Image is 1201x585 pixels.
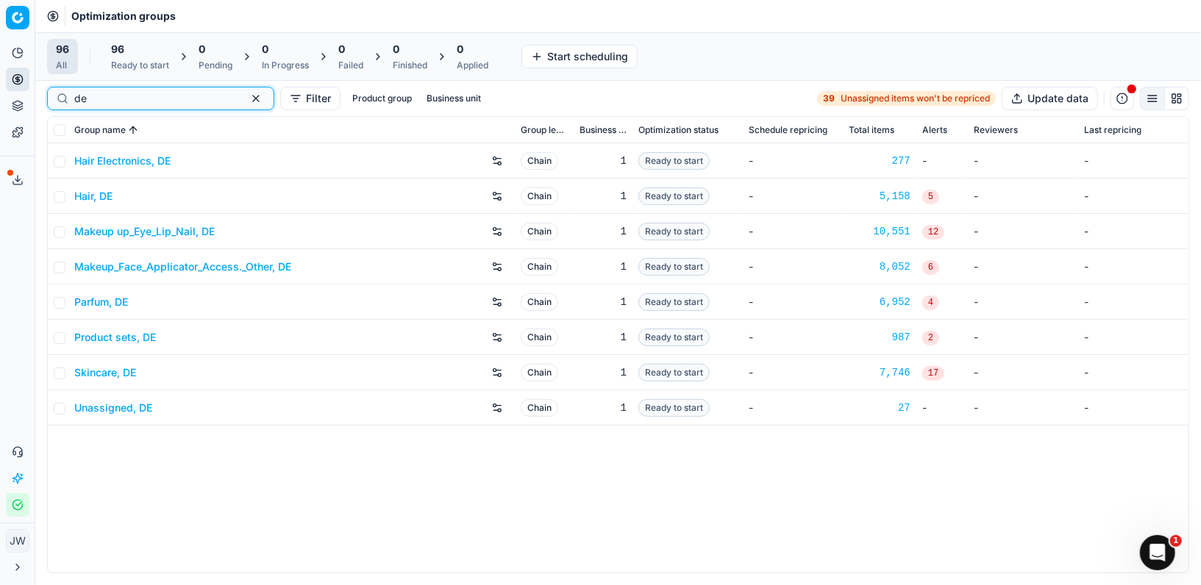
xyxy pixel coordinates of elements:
[849,124,894,136] span: Total items
[1078,179,1188,214] td: -
[1078,284,1188,320] td: -
[74,224,215,239] a: Makeup up_Eye_Lip_Nail, DE
[74,295,128,309] a: Parfum, DE
[580,224,627,239] div: 1
[580,295,627,309] div: 1
[916,143,968,179] td: -
[346,90,418,107] button: Product group
[968,179,1078,214] td: -
[849,401,910,415] a: 27
[6,529,29,553] button: JW
[393,60,427,71] div: Finished
[580,259,627,274] div: 1
[974,124,1018,136] span: Reviewers
[968,143,1078,179] td: -
[968,249,1078,284] td: -
[1170,535,1182,547] span: 1
[638,258,710,276] span: Ready to start
[262,42,268,57] span: 0
[638,152,710,170] span: Ready to start
[638,223,710,240] span: Ready to start
[922,225,944,240] span: 12
[817,91,996,106] a: 39Unassigned items won't be repriced
[1140,535,1175,570] iframe: Intercom live chat
[111,60,169,71] div: Ready to start
[521,364,558,381] span: Chain
[580,401,627,415] div: 1
[580,330,627,345] div: 1
[922,190,939,204] span: 5
[521,293,558,311] span: Chain
[849,295,910,309] a: 6,952
[74,330,156,345] a: Product sets, DE
[521,124,568,136] span: Group level
[922,260,939,275] span: 6
[521,187,558,205] span: Chain
[1078,320,1188,355] td: -
[1078,355,1188,390] td: -
[922,366,944,381] span: 17
[638,364,710,381] span: Ready to start
[849,189,910,204] a: 5,158
[743,179,843,214] td: -
[1078,249,1188,284] td: -
[638,329,710,346] span: Ready to start
[743,214,843,249] td: -
[521,45,638,68] button: Start scheduling
[968,390,1078,426] td: -
[580,124,627,136] span: Business unit
[56,42,69,57] span: 96
[823,93,835,104] strong: 39
[521,152,558,170] span: Chain
[968,284,1078,320] td: -
[922,295,939,310] span: 4
[849,365,910,380] a: 7,746
[841,93,990,104] span: Unassigned items won't be repriced
[968,214,1078,249] td: -
[126,123,140,137] button: Sorted by Group name ascending
[74,259,291,274] a: Makeup_Face_Applicator_Access._Other, DE
[743,249,843,284] td: -
[521,329,558,346] span: Chain
[1078,390,1188,426] td: -
[74,189,113,204] a: Hair, DE
[280,87,341,110] button: Filter
[580,365,627,380] div: 1
[457,42,463,57] span: 0
[111,42,124,57] span: 96
[521,399,558,417] span: Chain
[262,60,309,71] div: In Progress
[849,259,910,274] div: 8,052
[638,399,710,417] span: Ready to start
[199,42,205,57] span: 0
[849,330,910,345] div: 987
[638,124,719,136] span: Optimization status
[749,124,827,136] span: Schedule repricing
[968,355,1078,390] td: -
[743,390,843,426] td: -
[743,143,843,179] td: -
[1078,143,1188,179] td: -
[1002,87,1098,110] button: Update data
[1078,214,1188,249] td: -
[580,189,627,204] div: 1
[74,401,152,415] a: Unassigned, DE
[580,154,627,168] div: 1
[199,60,232,71] div: Pending
[743,284,843,320] td: -
[74,154,171,168] a: Hair Electronics, DE
[968,320,1078,355] td: -
[922,124,947,136] span: Alerts
[849,154,910,168] a: 277
[638,187,710,205] span: Ready to start
[71,9,176,24] nav: breadcrumb
[7,530,29,552] span: JW
[922,331,939,345] span: 2
[849,224,910,239] a: 10,551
